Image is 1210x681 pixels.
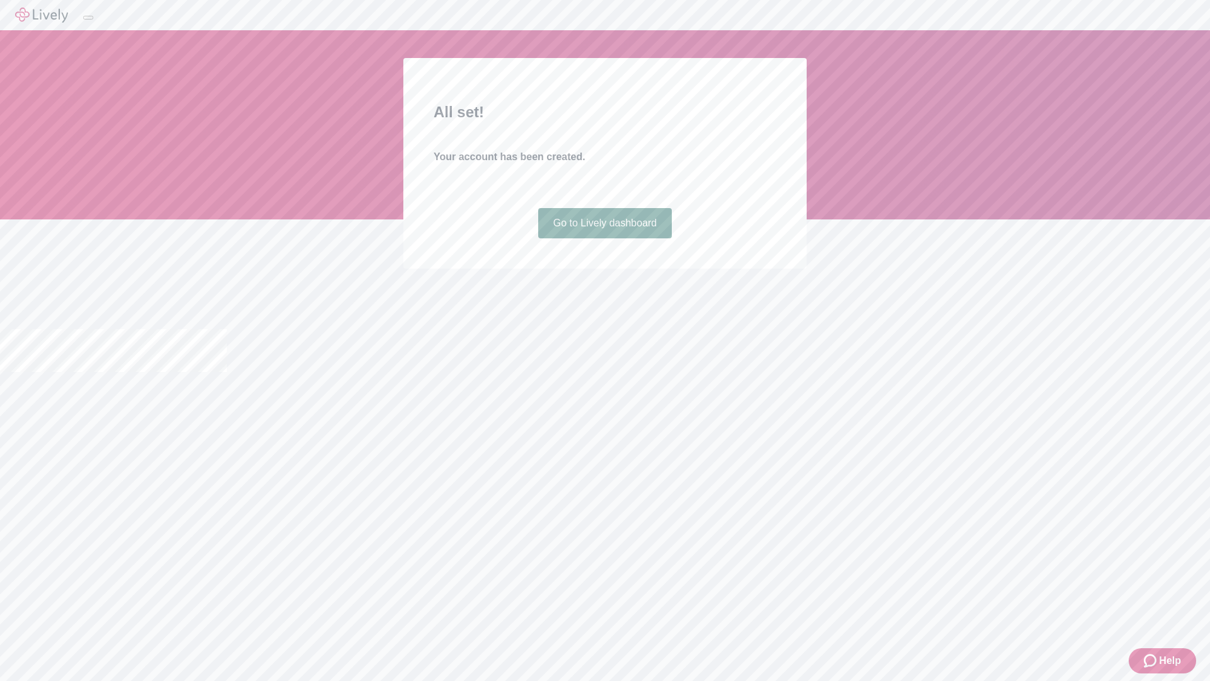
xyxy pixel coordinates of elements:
[538,208,672,238] a: Go to Lively dashboard
[83,16,93,20] button: Log out
[1159,653,1181,668] span: Help
[1129,648,1196,673] button: Zendesk support iconHelp
[1144,653,1159,668] svg: Zendesk support icon
[434,149,776,165] h4: Your account has been created.
[15,8,68,23] img: Lively
[434,101,776,124] h2: All set!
